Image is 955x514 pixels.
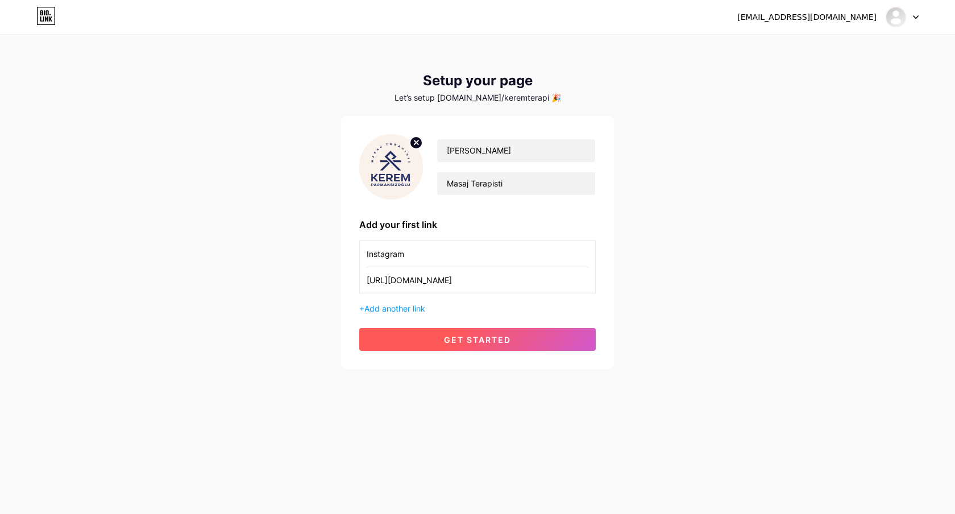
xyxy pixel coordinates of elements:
span: Add another link [364,304,425,313]
input: Your name [437,139,595,162]
span: get started [444,335,511,345]
div: Setup your page [341,73,614,89]
input: bio [437,172,595,195]
button: get started [359,328,596,351]
div: + [359,302,596,314]
input: URL (https://instagram.com/yourname) [367,267,588,293]
img: keremterapi [885,6,907,28]
div: Let’s setup [DOMAIN_NAME]/keremterapi 🎉 [341,93,614,102]
div: Add your first link [359,218,596,231]
img: profile pic [359,134,423,200]
div: [EMAIL_ADDRESS][DOMAIN_NAME] [737,11,877,23]
input: Link name (My Instagram) [367,241,588,267]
